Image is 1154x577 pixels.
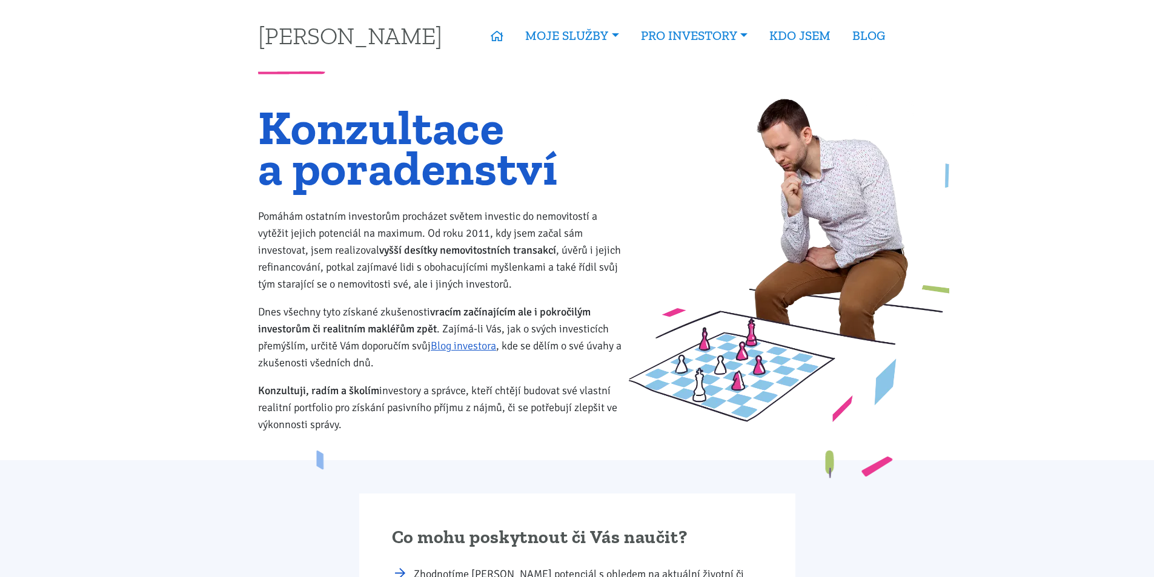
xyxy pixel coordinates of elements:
[258,24,442,47] a: [PERSON_NAME]
[514,22,629,50] a: MOJE SLUŽBY
[431,339,496,352] a: Blog investora
[392,526,763,549] h2: Co mohu poskytnout či Vás naučit?
[758,22,841,50] a: KDO JSEM
[258,384,379,397] strong: Konzultuji, radím a školím
[841,22,896,50] a: BLOG
[258,107,623,188] h1: Konzultace a poradenství
[258,382,623,433] p: investory a správce, kteří chtějí budovat své vlastní realitní portfolio pro získání pasivního př...
[258,208,623,292] p: Pomáhám ostatním investorům procházet světem investic do nemovitostí a vytěžit jejich potenciál n...
[258,303,623,371] p: Dnes všechny tyto získané zkušenosti . Zajímá-li Vás, jak o svých investicích přemýšlím, určitě V...
[630,22,758,50] a: PRO INVESTORY
[379,243,556,257] strong: vyšší desítky nemovitostních transakcí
